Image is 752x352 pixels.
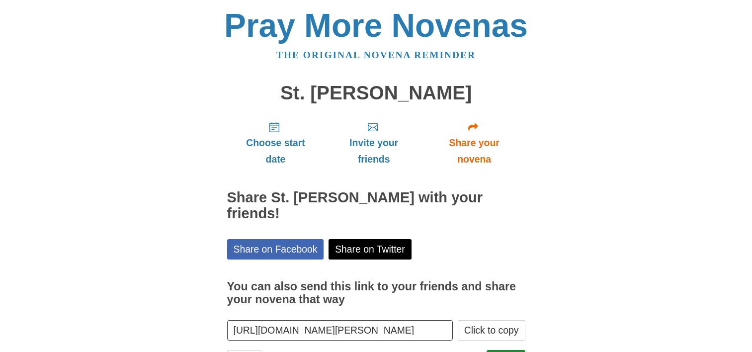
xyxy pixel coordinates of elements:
a: The original novena reminder [276,50,476,60]
a: Share on Facebook [227,239,324,260]
a: Invite your friends [324,113,423,173]
span: Share your novena [433,135,515,168]
h2: Share St. [PERSON_NAME] with your friends! [227,190,525,222]
h3: You can also send this link to your friends and share your novena that way [227,280,525,306]
h1: St. [PERSON_NAME] [227,83,525,104]
span: Choose start date [237,135,315,168]
a: Share on Twitter [329,239,412,260]
a: Choose start date [227,113,325,173]
span: Invite your friends [334,135,413,168]
a: Share your novena [423,113,525,173]
button: Click to copy [458,320,525,341]
a: Pray More Novenas [224,7,528,44]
